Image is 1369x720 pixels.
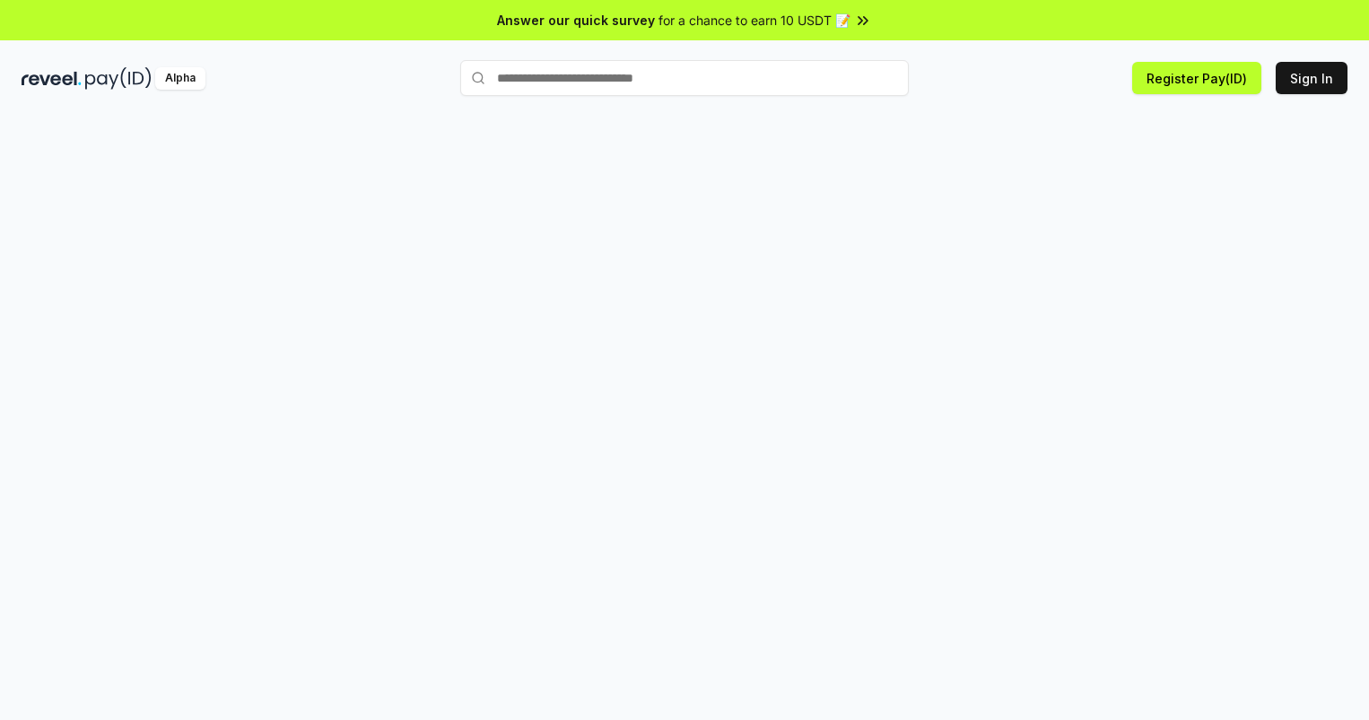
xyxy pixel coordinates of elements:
[658,11,850,30] span: for a chance to earn 10 USDT 📝
[497,11,655,30] span: Answer our quick survey
[22,67,82,90] img: reveel_dark
[85,67,152,90] img: pay_id
[1132,62,1261,94] button: Register Pay(ID)
[155,67,205,90] div: Alpha
[1276,62,1347,94] button: Sign In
